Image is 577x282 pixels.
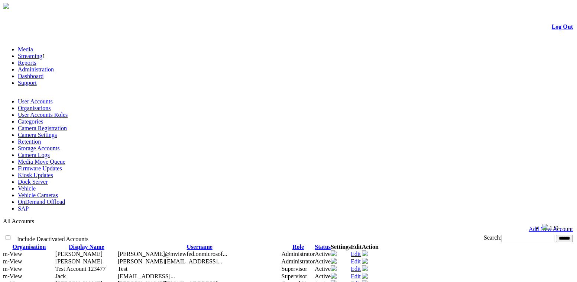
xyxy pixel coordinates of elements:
span: jack@mviewfed.onmicrosoft.com [118,273,175,279]
a: Firmware Updates [18,165,62,172]
a: Vehicle [18,185,36,192]
a: Media [18,46,33,52]
span: jerri@mviewfed.onmicrosoft.com [118,251,227,257]
a: Camera Registration [18,125,67,131]
td: Supervisor [282,273,315,280]
span: m-View [3,258,22,265]
span: m-View [3,251,22,257]
td: Active [315,273,331,280]
div: Search: [281,234,573,242]
a: Edit [351,266,361,272]
a: Deactivate [362,251,368,257]
a: Camera Settings [18,132,57,138]
a: Kiosk Updates [18,172,53,178]
span: m-View [3,273,22,279]
span: Contact Method: SMS and Email [55,273,66,279]
td: Administrator [282,258,315,265]
a: Deactivate [362,273,368,280]
img: arrow-3.png [3,3,9,9]
img: user-active-green-icon.svg [362,265,368,271]
img: camera24.png [331,250,337,256]
td: Active [315,250,331,258]
td: Active [315,265,331,273]
th: Edit [351,244,362,250]
a: Dock Server [18,179,48,185]
span: jill@mviewfed.onmicrosoft.com [118,258,222,265]
img: user-active-green-icon.svg [362,250,368,256]
a: Organisation [13,244,46,250]
a: OnDemand Offload [18,199,65,205]
a: Log Out [552,23,573,30]
a: Vehicle Cameras [18,192,58,198]
a: Display Name [69,244,104,250]
img: camera24.png [331,265,337,271]
a: Role [292,244,304,250]
td: Supervisor [282,265,315,273]
img: camera24.png [331,258,337,264]
span: Contact Method: SMS and Email [55,266,106,272]
span: Welcome, Aqil (Administrator) [467,224,528,230]
td: Active [315,258,331,265]
span: Contact Method: SMS and Email [55,251,103,257]
a: User Accounts [18,98,53,105]
a: Administration [18,66,54,73]
img: user-active-green-icon.svg [362,258,368,264]
a: Media Move Queue [18,158,65,165]
span: Include Deactivated Accounts [17,236,88,242]
a: Reports [18,60,36,66]
img: camera24.png [331,273,337,279]
a: Deactivate [362,266,368,272]
a: SAP [18,205,29,212]
a: Edit [351,251,361,257]
a: Dashboard [18,73,43,79]
a: Username [187,244,213,250]
a: Edit [351,258,361,265]
span: 139 [550,225,558,231]
a: Streaming [18,53,42,59]
a: Edit [351,273,361,279]
a: Storage Accounts [18,145,59,151]
span: 1 [42,53,45,59]
a: Deactivate [362,259,368,265]
span: All Accounts [3,218,34,224]
td: Administrator [282,250,315,258]
span: Contact Method: SMS and Email [55,258,103,265]
a: Status [315,244,331,250]
span: Test [118,266,127,272]
img: bell25.png [542,224,548,230]
th: Action [362,244,379,250]
a: Organisations [18,105,51,111]
span: m-View [3,266,22,272]
a: Camera Logs [18,152,50,158]
th: Settings [331,244,351,250]
img: user-active-green-icon.svg [362,273,368,279]
a: User Accounts Roles [18,112,68,118]
a: Retention [18,138,41,145]
a: Categories [18,118,43,125]
a: Support [18,80,37,86]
